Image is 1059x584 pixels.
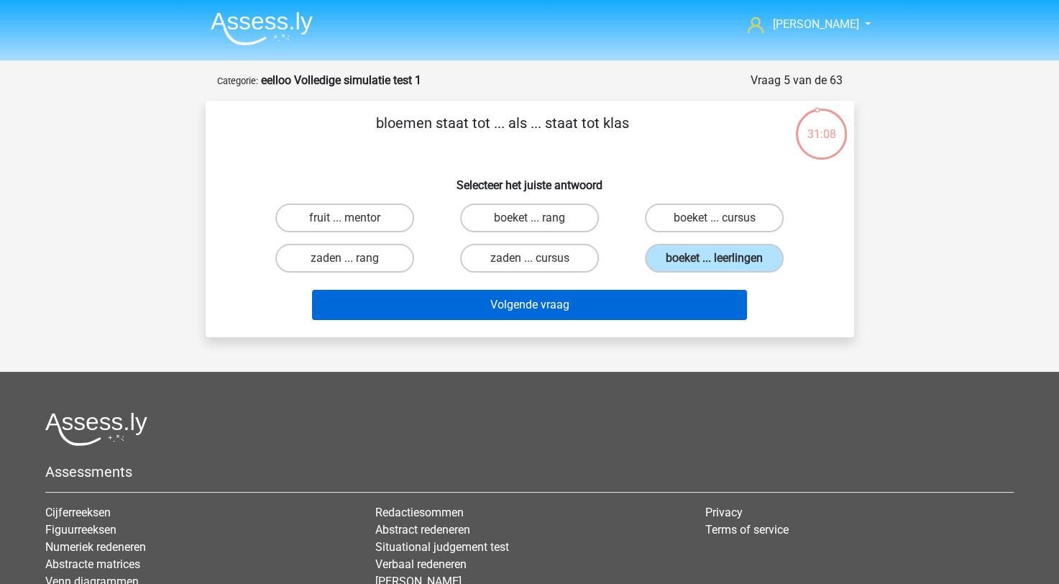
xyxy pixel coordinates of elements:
a: [PERSON_NAME] [742,16,860,33]
div: 31:08 [794,107,848,143]
label: fruit ... mentor [275,204,414,232]
img: Assessly logo [45,412,147,446]
a: Abstracte matrices [45,557,140,571]
label: boeket ... leerlingen [645,244,784,273]
p: bloemen staat tot ... als ... staat tot klas [229,112,777,155]
button: Volgende vraag [312,290,747,320]
div: Vraag 5 van de 63 [751,72,843,89]
a: Verbaal redeneren [375,557,467,571]
small: Categorie: [217,76,258,86]
h6: Selecteer het juiste antwoord [229,167,831,192]
h5: Assessments [45,463,1014,480]
a: Situational judgement test [375,540,509,554]
a: Numeriek redeneren [45,540,146,554]
img: Assessly [211,12,313,45]
label: boeket ... rang [460,204,599,232]
a: Abstract redeneren [375,523,470,537]
a: Cijferreeksen [45,506,111,519]
strong: eelloo Volledige simulatie test 1 [261,73,421,87]
a: Terms of service [705,523,789,537]
label: zaden ... cursus [460,244,599,273]
label: zaden ... rang [275,244,414,273]
a: Figuurreeksen [45,523,116,537]
a: Privacy [705,506,743,519]
span: [PERSON_NAME] [772,17,858,31]
a: Redactiesommen [375,506,464,519]
label: boeket ... cursus [645,204,784,232]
